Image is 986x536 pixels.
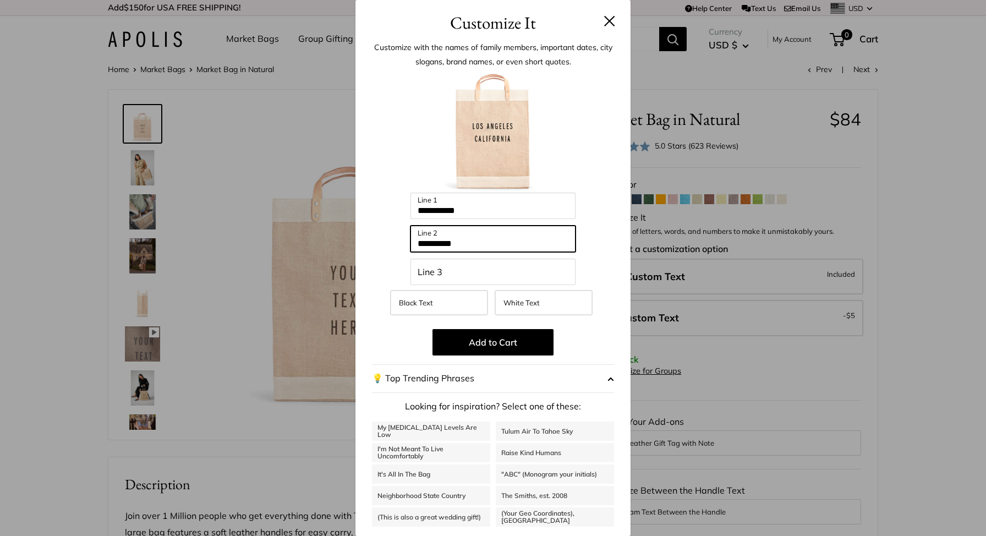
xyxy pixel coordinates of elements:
[372,10,614,36] h3: Customize It
[432,72,554,193] img: customizer-prod
[372,507,490,527] a: (This is also a great wedding gift!)
[496,486,614,505] a: The Smiths, est. 2008
[372,40,614,69] p: Customize with the names of family members, important dates, city slogans, brand names, or even s...
[372,364,614,393] button: 💡 Top Trending Phrases
[399,298,433,307] span: Black Text
[503,298,540,307] span: White Text
[496,507,614,527] a: (Your Geo Coordinates), [GEOGRAPHIC_DATA]
[432,329,554,355] button: Add to Cart
[372,398,614,415] p: Looking for inspiration? Select one of these:
[496,443,614,462] a: Raise Kind Humans
[496,422,614,441] a: Tulum Air To Tahoe Sky
[372,464,490,484] a: It's All In The Bag
[372,422,490,441] a: My [MEDICAL_DATA] Levels Are Low
[390,290,488,315] label: Black Text
[372,443,490,462] a: I'm Not Meant To Live Uncomfortably
[495,290,593,315] label: White Text
[372,486,490,505] a: Neighborhood State Country
[496,464,614,484] a: "ABC" (Monogram your initials)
